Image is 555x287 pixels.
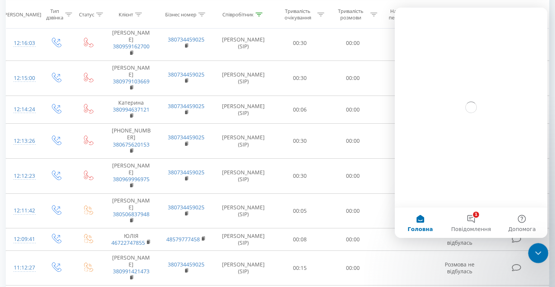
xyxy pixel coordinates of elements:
[168,36,204,43] a: 380734459025
[214,158,273,193] td: [PERSON_NAME] (SIP)
[273,61,326,96] td: 00:30
[333,8,368,21] div: Тривалість розмови
[214,124,273,159] td: [PERSON_NAME] (SIP)
[14,232,32,247] div: 12:09:41
[273,96,326,124] td: 00:06
[14,36,32,51] div: 12:16:03
[113,141,150,148] a: 380675620153
[214,26,273,61] td: [PERSON_NAME] (SIP)
[528,243,549,263] iframe: Intercom live chat
[113,268,150,275] a: 380991421473
[326,96,379,124] td: 00:00
[14,260,32,275] div: 11:12:27
[168,169,204,176] a: 380734459025
[395,8,547,238] iframe: Intercom live chat
[273,158,326,193] td: 00:30
[326,228,379,250] td: 00:00
[14,169,32,183] div: 12:12:23
[113,78,150,85] a: 380979103669
[273,26,326,61] td: 00:30
[14,102,32,117] div: 12:14:24
[168,102,204,110] a: 380734459025
[214,193,273,228] td: [PERSON_NAME] (SIP)
[103,96,159,124] td: Катерина
[445,261,475,275] span: Розмова не відбулась
[14,203,32,218] div: 12:11:42
[166,236,200,243] a: 48579777458
[103,228,159,250] td: ЮЛІЯ
[214,96,273,124] td: [PERSON_NAME] (SIP)
[214,228,273,250] td: [PERSON_NAME] (SIP)
[103,158,159,193] td: [PERSON_NAME]
[280,8,315,21] div: Тривалість очікування
[103,193,159,228] td: [PERSON_NAME]
[273,250,326,285] td: 00:15
[214,250,273,285] td: [PERSON_NAME] (SIP)
[326,61,379,96] td: 00:00
[326,193,379,228] td: 00:00
[168,261,204,268] a: 380734459025
[113,210,150,218] a: 380506837948
[103,250,159,285] td: [PERSON_NAME]
[273,193,326,228] td: 00:05
[165,11,196,18] div: Бізнес номер
[79,11,94,18] div: Статус
[111,239,145,246] a: 46722747855
[168,204,204,211] a: 380734459025
[214,61,273,96] td: [PERSON_NAME] (SIP)
[14,134,32,148] div: 12:13:26
[326,158,379,193] td: 00:00
[273,124,326,159] td: 00:30
[326,124,379,159] td: 00:00
[103,61,159,96] td: [PERSON_NAME]
[222,11,254,18] div: Співробітник
[168,134,204,141] a: 380734459025
[445,232,475,246] span: Розмова не відбулась
[113,43,150,50] a: 380959162700
[3,11,41,18] div: [PERSON_NAME]
[113,106,150,113] a: 380994637121
[46,8,63,21] div: Тип дзвінка
[119,11,133,18] div: Клієнт
[273,228,326,250] td: 00:08
[326,26,379,61] td: 00:00
[113,175,150,183] a: 380969996975
[103,124,159,159] td: [PHONE_NUMBER]
[386,8,424,21] div: Назва схеми переадресації
[14,71,32,86] div: 12:15:00
[103,26,159,61] td: [PERSON_NAME]
[326,250,379,285] td: 00:00
[168,71,204,78] a: 380734459025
